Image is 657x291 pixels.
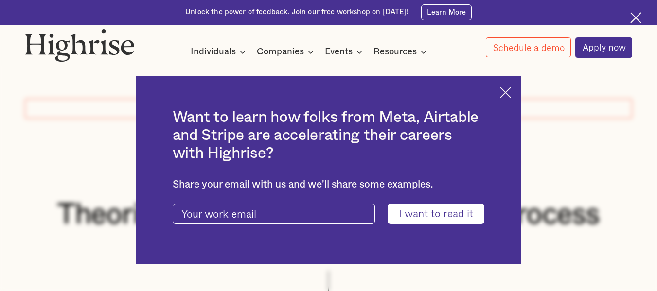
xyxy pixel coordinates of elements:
input: Your work email [173,204,375,224]
div: Resources [373,46,429,58]
a: Schedule a demo [486,37,571,57]
div: Resources [373,46,417,58]
a: Apply now [575,37,633,58]
div: Events [325,46,353,58]
div: Individuals [191,46,249,58]
img: Highrise logo [25,29,135,62]
input: I want to read it [388,204,484,224]
img: Cross icon [630,12,641,23]
div: Share your email with us and we'll share some examples. [173,179,485,191]
div: Companies [257,46,317,58]
div: Events [325,46,365,58]
div: Companies [257,46,304,58]
form: current-ascender-blog-article-modal-form [173,204,485,224]
a: Learn More [421,4,472,20]
div: Unlock the power of feedback. Join our free workshop on [DATE]! [185,7,408,17]
div: Individuals [191,46,236,58]
h2: Want to learn how folks from Meta, Airtable and Stripe are accelerating their careers with Highrise? [173,109,485,162]
img: Cross icon [500,87,511,98]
